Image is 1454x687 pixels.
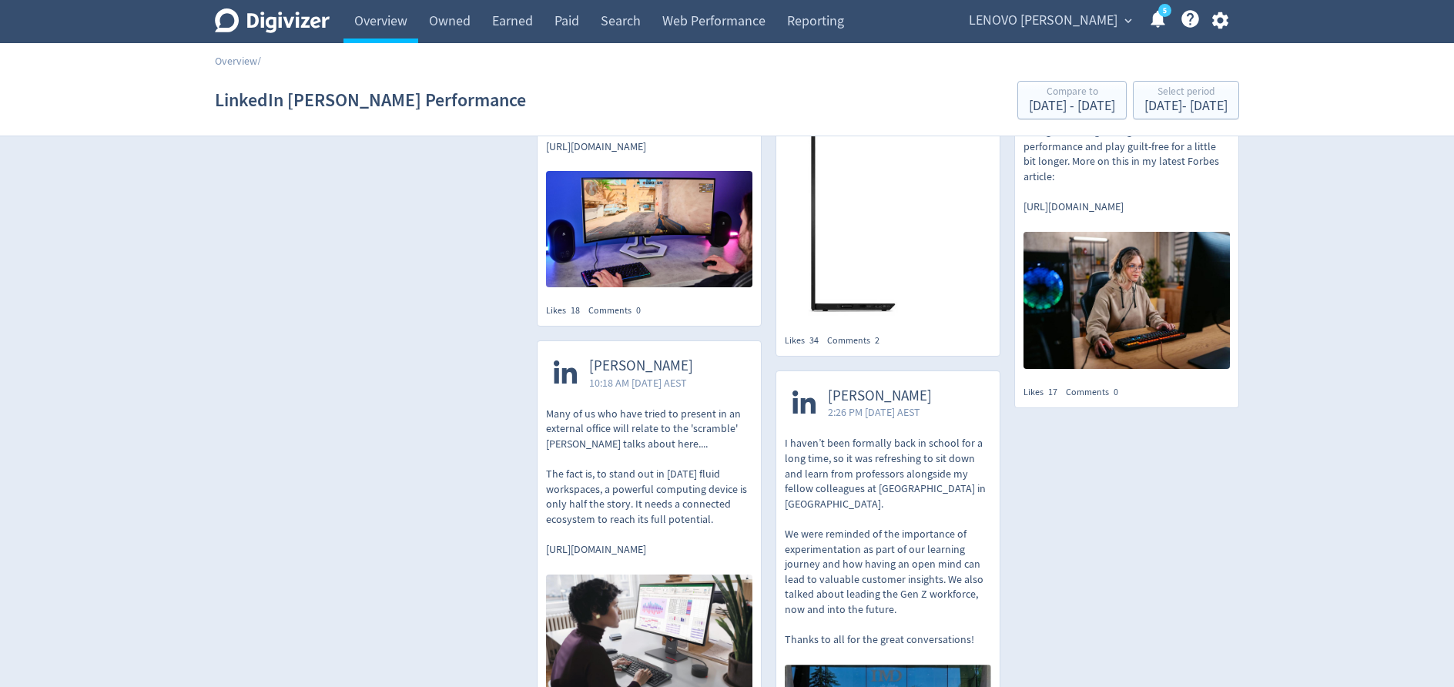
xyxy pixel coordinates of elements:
[636,304,641,317] span: 0
[546,407,752,558] p: Many of us who have tried to present in an external office will relate to the 'scramble' [PERSON_...
[1144,99,1228,113] div: [DATE] - [DATE]
[785,111,991,317] img: https://media.cf.digivizer.com/images/linkedin-134570091-urn:li:ugcPost:7361238497317339136-5583c...
[546,304,588,317] div: Likes
[1066,386,1127,399] div: Comments
[571,304,580,317] span: 18
[1163,5,1167,16] text: 5
[1023,232,1230,370] img: https://media.cf.digivizer.com/images/linkedin-134570091-urn:li:share:7359481259695263744-f500b9e...
[215,75,526,125] h1: LinkedIn [PERSON_NAME] Performance
[1029,86,1115,99] div: Compare to
[785,436,991,647] p: I haven’t been formally back in school for a long time, so it was refreshing to sit down and lear...
[1114,386,1118,398] span: 0
[1023,386,1066,399] div: Likes
[589,375,693,390] span: 10:18 AM [DATE] AEST
[546,171,752,287] img: https://media.cf.digivizer.com/images/linkedin-134570091-urn:li:share:7363062041458180096-5600f42...
[589,357,693,375] span: [PERSON_NAME]
[257,54,261,68] span: /
[1121,14,1135,28] span: expand_more
[1158,4,1171,17] a: 5
[963,8,1136,33] button: LENOVO [PERSON_NAME]
[828,387,932,405] span: [PERSON_NAME]
[785,334,827,347] div: Likes
[875,334,879,347] span: 2
[1144,86,1228,99] div: Select period
[969,8,1117,33] span: LENOVO [PERSON_NAME]
[1017,81,1127,119] button: Compare to[DATE] - [DATE]
[1029,99,1115,113] div: [DATE] - [DATE]
[1048,386,1057,398] span: 17
[588,304,649,317] div: Comments
[809,334,819,347] span: 34
[827,334,888,347] div: Comments
[828,404,932,420] span: 2:26 PM [DATE] AEST
[215,54,257,68] a: Overview
[1133,81,1239,119] button: Select period[DATE]- [DATE]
